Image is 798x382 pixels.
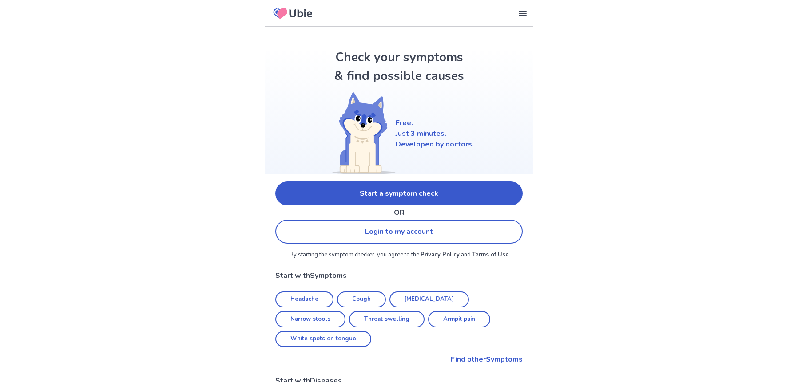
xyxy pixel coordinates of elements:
[275,291,333,308] a: Headache
[472,251,509,259] a: Terms of Use
[275,331,371,347] a: White spots on tongue
[325,92,396,174] img: Shiba (Welcome)
[396,118,474,128] p: Free.
[349,311,425,327] a: Throat swelling
[396,128,474,139] p: Just 3 minutes.
[337,291,386,308] a: Cough
[275,354,523,365] p: Find other Symptoms
[396,139,474,150] p: Developed by doctors.
[394,207,405,218] p: OR
[275,251,523,260] p: By starting the symptom checker, you agree to the and
[275,270,523,281] p: Start with Symptoms
[389,291,469,308] a: [MEDICAL_DATA]
[275,220,523,244] a: Login to my account
[275,181,523,205] a: Start a symptom check
[421,251,460,259] a: Privacy Policy
[428,311,490,327] a: Armpit pain
[275,311,345,327] a: Narrow stools
[275,354,523,365] a: Find otherSymptoms
[333,48,466,85] h1: Check your symptoms & find possible causes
